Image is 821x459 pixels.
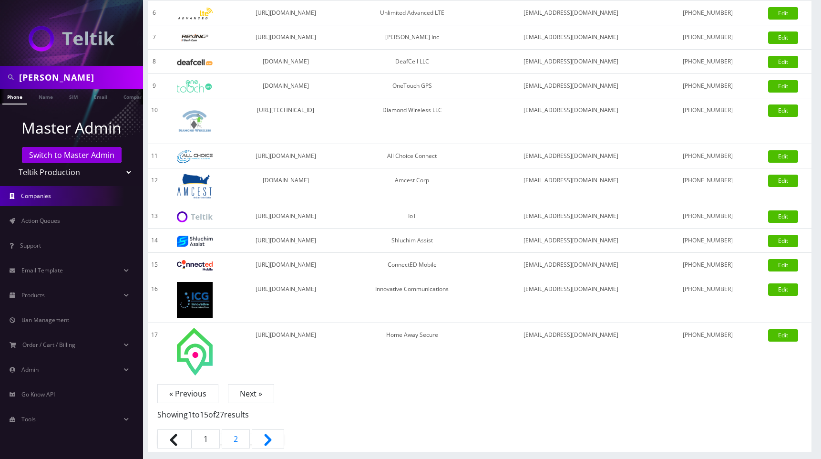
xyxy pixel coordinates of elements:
img: Shluchim Assist [177,236,213,247]
img: Teltik Production [29,26,114,52]
span: Products [21,291,45,299]
span: 1 [192,429,220,449]
a: Edit [768,80,798,93]
span: 15 [200,409,208,420]
a: Edit [768,259,798,271]
td: [URL][DOMAIN_NAME] [228,323,343,380]
span: Companies [21,192,51,200]
a: Next » [228,384,274,403]
td: 15 [148,253,161,277]
td: [PHONE_NUMBER] [660,25,755,50]
img: Amcest Corp [177,173,213,199]
td: [URL][DOMAIN_NAME] [228,229,343,253]
td: [PHONE_NUMBER] [660,50,755,74]
td: [DOMAIN_NAME] [228,74,343,98]
td: All Choice Connect [343,144,482,168]
span: Support [20,241,41,250]
span: Tools [21,415,36,423]
td: [PHONE_NUMBER] [660,74,755,98]
td: [EMAIL_ADDRESS][DOMAIN_NAME] [482,277,660,323]
img: Rexing Inc [177,33,213,42]
a: Edit [768,175,798,187]
td: [PHONE_NUMBER] [660,277,755,323]
span: 1 [188,409,192,420]
td: [EMAIL_ADDRESS][DOMAIN_NAME] [482,168,660,204]
a: Edit [768,7,798,20]
td: [URL][DOMAIN_NAME] [228,253,343,277]
nav: Pagination Navigation [157,388,802,452]
td: [PHONE_NUMBER] [660,204,755,229]
a: Company [119,89,151,104]
td: IoT [343,204,482,229]
td: [EMAIL_ADDRESS][DOMAIN_NAME] [482,229,660,253]
p: Showing to of results [157,399,802,420]
a: Phone [2,89,27,104]
td: 14 [148,229,161,253]
span: 27 [216,409,224,420]
td: 8 [148,50,161,74]
a: Edit [768,104,798,117]
td: [PHONE_NUMBER] [660,323,755,380]
td: Shluchim Assist [343,229,482,253]
img: Unlimited Advanced LTE [177,8,213,20]
td: [EMAIL_ADDRESS][DOMAIN_NAME] [482,144,660,168]
td: [DOMAIN_NAME] [228,50,343,74]
span: Email Template [21,266,63,274]
td: [EMAIL_ADDRESS][DOMAIN_NAME] [482,253,660,277]
td: 11 [148,144,161,168]
span: Admin [21,365,39,374]
td: [URL][TECHNICAL_ID] [228,98,343,144]
a: Go to page 2 [222,429,250,449]
td: [EMAIL_ADDRESS][DOMAIN_NAME] [482,1,660,25]
a: Edit [768,150,798,163]
td: Home Away Secure [343,323,482,380]
img: DeafCell LLC [177,59,213,65]
a: SIM [64,89,82,104]
span: Ban Management [21,316,69,324]
span: « Previous [157,384,218,403]
td: 10 [148,98,161,144]
td: [URL][DOMAIN_NAME] [228,277,343,323]
td: [PHONE_NUMBER] [660,253,755,277]
td: DeafCell LLC [343,50,482,74]
img: Innovative Communications [177,282,213,318]
td: [URL][DOMAIN_NAME] [228,1,343,25]
img: ConnectED Mobile [177,260,213,271]
td: 13 [148,204,161,229]
a: Next &raquo; [252,429,284,449]
td: [URL][DOMAIN_NAME] [228,144,343,168]
td: [EMAIL_ADDRESS][DOMAIN_NAME] [482,204,660,229]
td: [EMAIL_ADDRESS][DOMAIN_NAME] [482,25,660,50]
td: 9 [148,74,161,98]
a: Email [89,89,112,104]
img: All Choice Connect [177,150,213,163]
span: Action Queues [21,217,60,225]
a: Edit [768,283,798,296]
td: [PHONE_NUMBER] [660,168,755,204]
span: Order / Cart / Billing [22,341,75,349]
img: Home Away Secure [177,328,213,376]
td: 7 [148,25,161,50]
td: [PHONE_NUMBER] [660,1,755,25]
a: Switch to Master Admin [22,147,122,163]
a: Edit [768,56,798,68]
td: 6 [148,1,161,25]
td: [EMAIL_ADDRESS][DOMAIN_NAME] [482,74,660,98]
a: Name [34,89,58,104]
td: [EMAIL_ADDRESS][DOMAIN_NAME] [482,98,660,144]
td: [PHONE_NUMBER] [660,229,755,253]
a: Edit [768,235,798,247]
td: [EMAIL_ADDRESS][DOMAIN_NAME] [482,50,660,74]
input: Search in Company [19,68,141,86]
td: 12 [148,168,161,204]
td: Diamond Wireless LLC [343,98,482,144]
td: OneTouch GPS [343,74,482,98]
td: 16 [148,277,161,323]
a: Edit [768,329,798,342]
td: [PHONE_NUMBER] [660,144,755,168]
a: Edit [768,210,798,223]
img: Diamond Wireless LLC [177,103,213,139]
td: [URL][DOMAIN_NAME] [228,204,343,229]
a: Edit [768,31,798,44]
